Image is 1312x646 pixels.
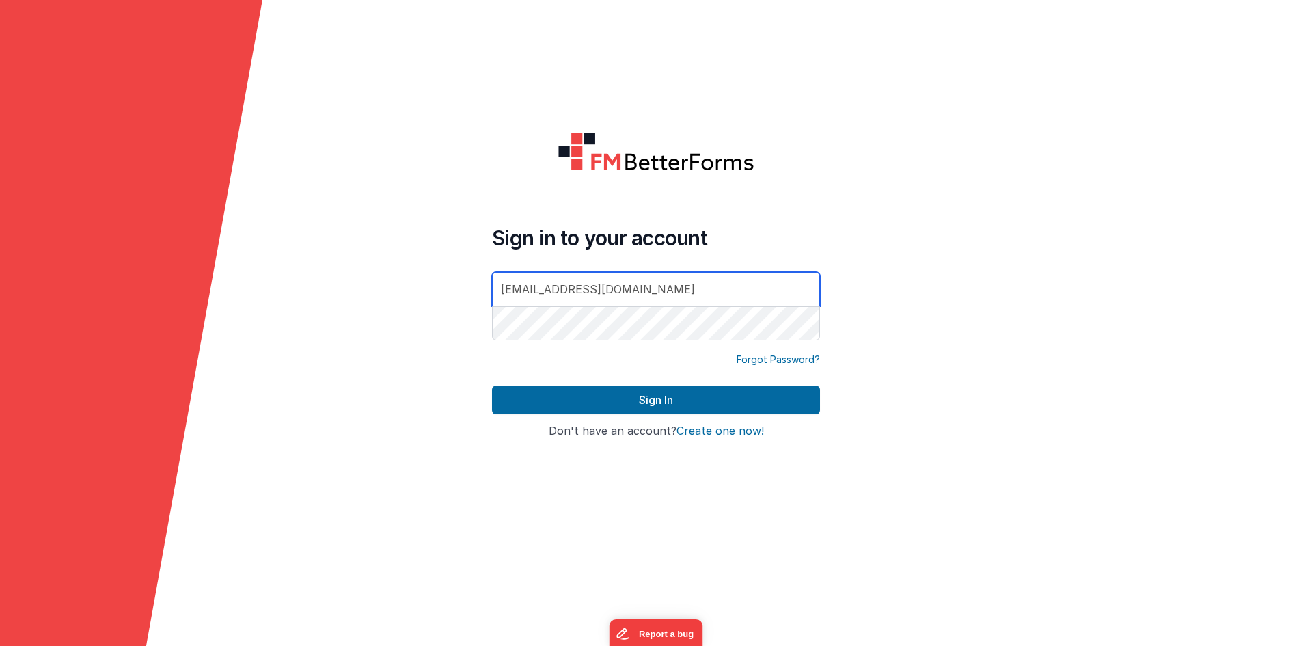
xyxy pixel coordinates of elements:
[676,425,764,438] button: Create one now!
[737,353,820,366] a: Forgot Password?
[492,425,820,438] h4: Don't have an account?
[492,272,820,306] input: Email Address
[492,226,820,250] h4: Sign in to your account
[492,386,820,414] button: Sign In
